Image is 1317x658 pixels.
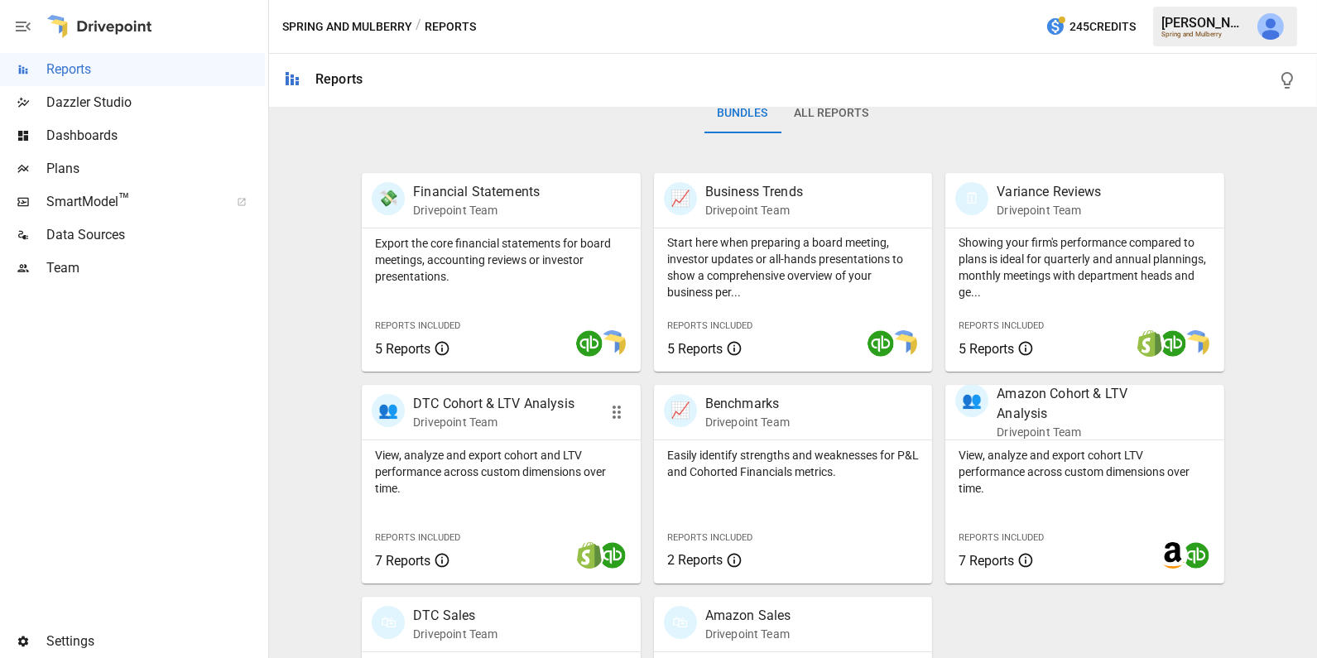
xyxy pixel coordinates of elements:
[667,320,752,331] span: Reports Included
[46,632,265,651] span: Settings
[46,192,219,212] span: SmartModel
[1039,12,1142,42] button: 245Credits
[1183,542,1209,569] img: quickbooks
[664,182,697,215] div: 📈
[1247,3,1294,50] button: Julie Wilton
[1160,542,1186,569] img: amazon
[868,330,894,357] img: quickbooks
[372,182,405,215] div: 💸
[375,341,430,357] span: 5 Reports
[959,234,1211,300] p: Showing your firm's performance compared to plans is ideal for quarterly and annual plannings, mo...
[705,394,790,414] p: Benchmarks
[959,341,1014,357] span: 5 Reports
[375,320,460,331] span: Reports Included
[599,542,626,569] img: quickbooks
[959,532,1044,543] span: Reports Included
[413,182,540,202] p: Financial Statements
[1137,330,1163,357] img: shopify
[959,447,1211,497] p: View, analyze and export cohort LTV performance across custom dimensions over time.
[997,424,1170,440] p: Drivepoint Team
[315,71,363,87] div: Reports
[1069,17,1136,37] span: 245 Credits
[375,447,627,497] p: View, analyze and export cohort and LTV performance across custom dimensions over time.
[1257,13,1284,40] img: Julie Wilton
[997,202,1101,219] p: Drivepoint Team
[955,182,988,215] div: 🗓
[891,330,917,357] img: smart model
[1160,330,1186,357] img: quickbooks
[959,553,1014,569] span: 7 Reports
[46,225,265,245] span: Data Sources
[413,606,497,626] p: DTC Sales
[1161,31,1247,38] div: Spring and Mulberry
[705,182,803,202] p: Business Trends
[118,190,130,210] span: ™
[372,606,405,639] div: 🛍
[667,234,920,300] p: Start here when preparing a board meeting, investor updates or all-hands presentations to show a ...
[576,330,603,357] img: quickbooks
[599,330,626,357] img: smart model
[705,414,790,430] p: Drivepoint Team
[997,182,1101,202] p: Variance Reviews
[1161,15,1247,31] div: [PERSON_NAME]
[667,447,920,480] p: Easily identify strengths and weaknesses for P&L and Cohorted Financials metrics.
[667,532,752,543] span: Reports Included
[413,414,574,430] p: Drivepoint Team
[704,94,781,133] button: Bundles
[781,94,882,133] button: All Reports
[705,626,791,642] p: Drivepoint Team
[664,606,697,639] div: 🛍
[413,202,540,219] p: Drivepoint Team
[46,126,265,146] span: Dashboards
[413,626,497,642] p: Drivepoint Team
[375,235,627,285] p: Export the core financial statements for board meetings, accounting reviews or investor presentat...
[46,159,265,179] span: Plans
[375,532,460,543] span: Reports Included
[282,17,412,37] button: Spring and Mulberry
[705,202,803,219] p: Drivepoint Team
[667,552,723,568] span: 2 Reports
[413,394,574,414] p: DTC Cohort & LTV Analysis
[959,320,1044,331] span: Reports Included
[955,384,988,417] div: 👥
[375,553,430,569] span: 7 Reports
[667,341,723,357] span: 5 Reports
[997,384,1170,424] p: Amazon Cohort & LTV Analysis
[705,606,791,626] p: Amazon Sales
[372,394,405,427] div: 👥
[46,93,265,113] span: Dazzler Studio
[664,394,697,427] div: 📈
[1183,330,1209,357] img: smart model
[576,542,603,569] img: shopify
[46,60,265,79] span: Reports
[46,258,265,278] span: Team
[416,17,421,37] div: /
